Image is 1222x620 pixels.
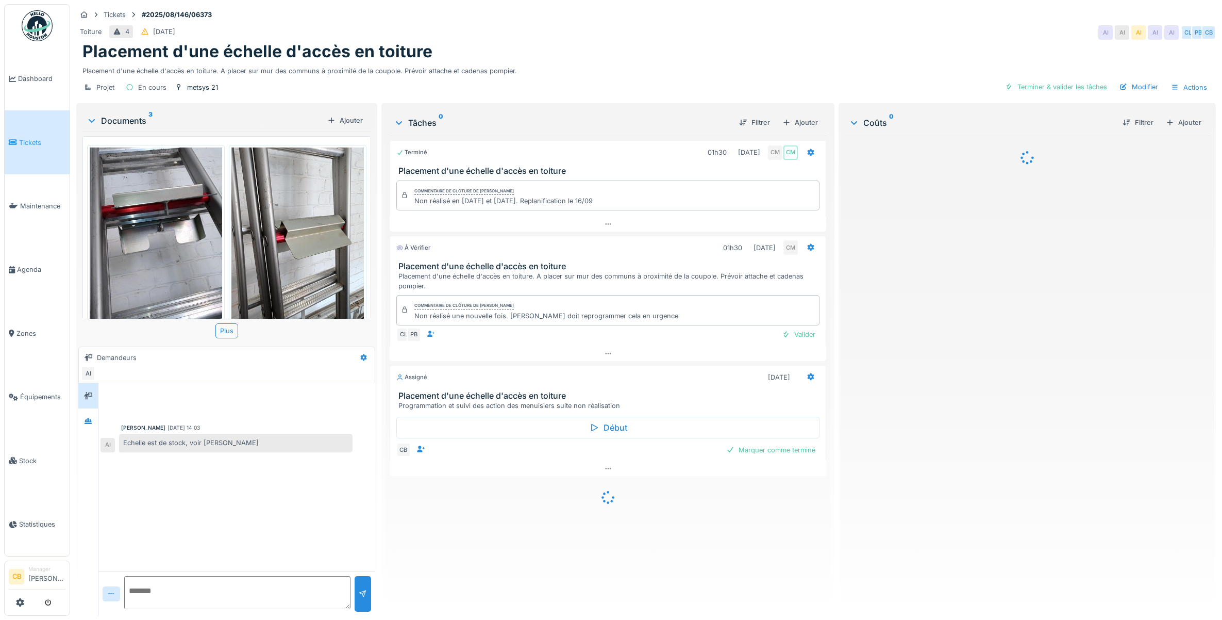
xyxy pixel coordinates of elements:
[5,238,70,301] a: Agenda
[90,148,222,324] img: yku8zn066t941c65c0wpj62v0gde
[138,10,216,20] strong: #2025/08/146/06373
[119,434,353,452] div: Echelle est de stock, voir [PERSON_NAME]
[723,243,742,253] div: 01h30
[1098,25,1113,40] div: AI
[1001,80,1111,94] div: Terminer & valider les tâches
[889,117,894,129] sup: 0
[18,74,65,84] span: Dashboard
[138,83,166,92] div: En cours
[87,115,323,127] div: Documents
[9,569,24,584] li: CB
[396,148,427,157] div: Terminé
[398,271,822,291] div: Placement d'une échelle d'accès en toiture. A placer sur mur des communs à proximité de la coupol...
[398,391,822,401] h3: Placement d'une échelle d'accès en toiture
[735,116,774,129] div: Filtrer
[414,196,593,206] div: Non réalisé en [DATE] et [DATE]. Replanification le 16/09
[81,366,95,381] div: AI
[125,27,129,37] div: 4
[738,148,760,157] div: [DATE]
[5,429,70,492] a: Stock
[19,519,65,529] span: Statistiques
[5,47,70,110] a: Dashboard
[121,424,165,432] div: [PERSON_NAME]
[768,372,790,382] div: [DATE]
[168,424,200,432] div: [DATE] 14:03
[96,83,114,92] div: Projet
[849,117,1114,129] div: Coûts
[5,174,70,238] a: Maintenance
[414,188,514,195] div: Commentaire de clôture de [PERSON_NAME]
[722,443,819,457] div: Marquer comme terminé
[187,83,218,92] div: metsys 21
[17,265,65,274] span: Agenda
[396,417,820,438] div: Début
[5,302,70,365] a: Zones
[1115,25,1129,40] div: AI
[1131,25,1146,40] div: AI
[414,311,678,321] div: Non réalisé une nouvelle fois. [PERSON_NAME] doit reprogrammer cela en urgence
[708,148,727,157] div: 01h30
[5,493,70,556] a: Statistiques
[5,110,70,174] a: Tickets
[783,145,798,160] div: CM
[396,328,411,342] div: CL
[80,27,102,37] div: Toiture
[101,438,115,452] div: AI
[9,565,65,590] a: CB Manager[PERSON_NAME]
[778,328,819,341] div: Valider
[396,373,427,382] div: Assigné
[1164,25,1179,40] div: AI
[97,353,137,363] div: Demandeurs
[20,201,65,211] span: Maintenance
[439,117,443,129] sup: 0
[231,148,364,324] img: oy15fzkh45q9wudgnuebq6ivoxfc
[407,328,421,342] div: PB
[5,365,70,429] a: Équipements
[1118,116,1158,129] div: Filtrer
[82,62,1210,76] div: Placement d'une échelle d'accès en toiture. A placer sur mur des communs à proximité de la coupol...
[1166,80,1212,95] div: Actions
[398,401,822,411] div: Programmation et suivi des action des menuisiers suite non réalisation
[1115,80,1162,94] div: Modifier
[768,145,782,160] div: CM
[414,302,514,309] div: Commentaire de clôture de [PERSON_NAME]
[1201,25,1216,40] div: CB
[1162,116,1206,129] div: Ajouter
[19,138,65,148] span: Tickets
[783,240,798,255] div: CM
[22,10,53,41] img: Badge_color-CXgf-gQk.svg
[396,443,411,457] div: CB
[16,329,65,338] span: Zones
[1181,25,1195,40] div: CL
[754,243,776,253] div: [DATE]
[323,113,367,127] div: Ajouter
[1148,25,1162,40] div: AI
[104,10,126,20] div: Tickets
[215,323,238,338] div: Plus
[778,116,822,129] div: Ajouter
[20,392,65,402] span: Équipements
[1191,25,1206,40] div: PB
[82,42,432,61] h1: Placement d'une échelle d'accès en toiture
[28,565,65,573] div: Manager
[394,117,731,129] div: Tâches
[19,456,65,466] span: Stock
[396,243,430,252] div: À vérifier
[153,27,175,37] div: [DATE]
[398,262,822,271] h3: Placement d'une échelle d'accès en toiture
[148,115,153,127] sup: 3
[398,166,822,176] h3: Placement d'une échelle d'accès en toiture
[28,565,65,588] li: [PERSON_NAME]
